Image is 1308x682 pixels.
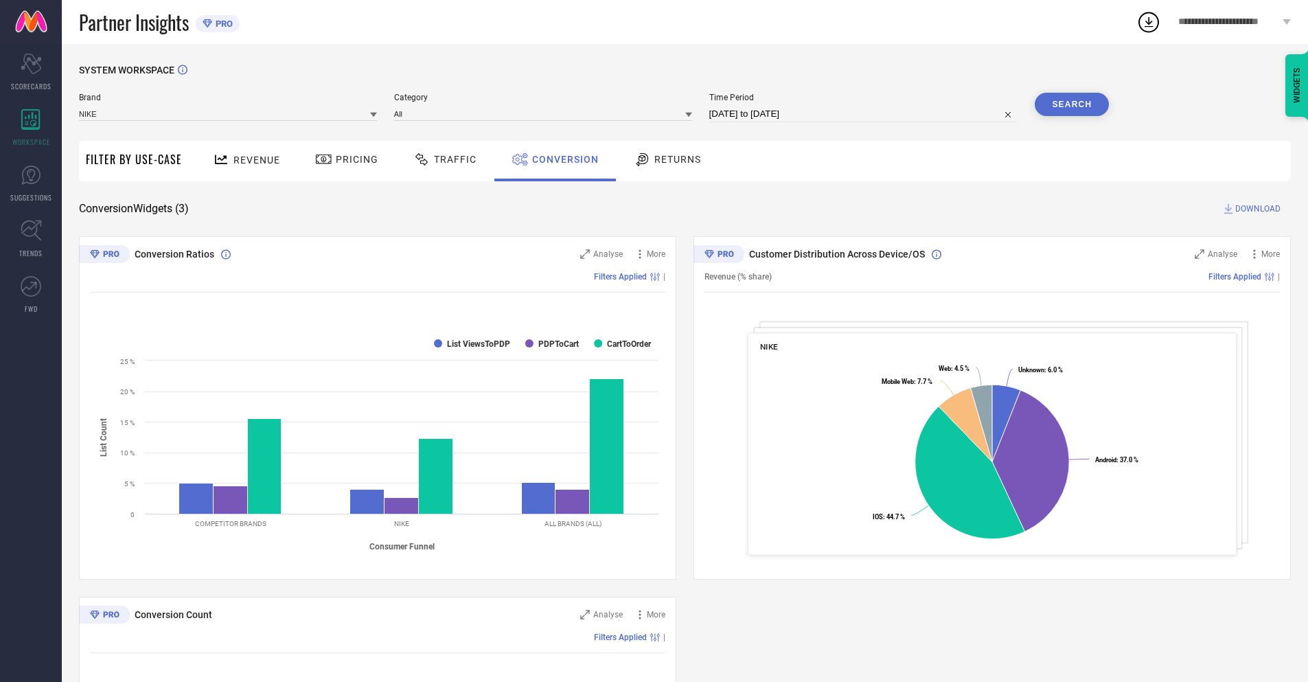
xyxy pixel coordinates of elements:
span: More [647,249,665,259]
svg: Zoom [580,610,590,620]
span: Filters Applied [594,272,647,282]
text: 15 % [120,419,135,427]
svg: Zoom [580,249,590,259]
span: TRENDS [19,248,43,258]
div: Premium [79,606,130,626]
input: Select time period [709,106,1018,122]
span: Filters Applied [1208,272,1261,282]
span: Analyse [1208,249,1237,259]
span: Pricing [336,154,378,165]
tspan: Android [1095,456,1116,464]
span: SYSTEM WORKSPACE [79,65,174,76]
span: Filters Applied [594,633,647,642]
button: Search [1035,93,1109,116]
div: Premium [79,245,130,266]
span: Customer Distribution Across Device/OS [749,249,925,260]
span: Conversion Widgets ( 3 ) [79,202,189,216]
text: CartToOrder [607,339,652,349]
span: More [1261,249,1280,259]
tspan: Mobile Web [882,378,914,385]
tspan: Web [939,365,951,372]
text: : 37.0 % [1095,456,1138,464]
span: Traffic [434,154,477,165]
span: SUGGESTIONS [10,192,52,203]
span: Analyse [593,249,623,259]
span: NIKE [760,342,778,352]
span: SCORECARDS [11,81,51,91]
span: Revenue (% share) [704,272,772,282]
span: | [1278,272,1280,282]
span: DOWNLOAD [1235,202,1281,216]
span: More [647,610,665,620]
span: Analyse [593,610,623,620]
text: 25 % [120,358,135,365]
span: Time Period [709,93,1018,102]
tspan: Unknown [1018,366,1044,374]
tspan: Consumer Funnel [369,542,435,552]
text: : 6.0 % [1018,366,1063,374]
span: Conversion [532,154,599,165]
text: 10 % [120,449,135,457]
span: Category [394,93,692,102]
div: Open download list [1136,10,1161,34]
text: : 4.5 % [939,365,969,372]
span: FWD [25,304,38,314]
span: Revenue [233,155,280,166]
span: | [663,633,665,642]
tspan: IOS [873,513,883,521]
span: Brand [79,93,377,102]
text: List ViewsToPDP [447,339,510,349]
span: Filter By Use-Case [86,151,182,168]
text: : 7.7 % [882,378,932,385]
span: Conversion Count [135,609,212,620]
text: 5 % [124,480,135,488]
span: Returns [654,154,701,165]
span: PRO [212,19,233,29]
span: Conversion Ratios [135,249,214,260]
text: : 44.7 % [873,513,905,521]
span: WORKSPACE [12,137,50,147]
text: 0 [130,511,135,519]
text: PDPToCart [538,339,579,349]
text: COMPETITOR BRANDS [195,520,266,527]
text: 20 % [120,388,135,396]
text: NIKE [394,520,409,527]
text: ALL BRANDS (ALL) [544,520,601,527]
span: Partner Insights [79,8,189,36]
span: | [663,272,665,282]
tspan: List Count [99,418,108,456]
div: Premium [693,245,744,266]
svg: Zoom [1195,249,1204,259]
